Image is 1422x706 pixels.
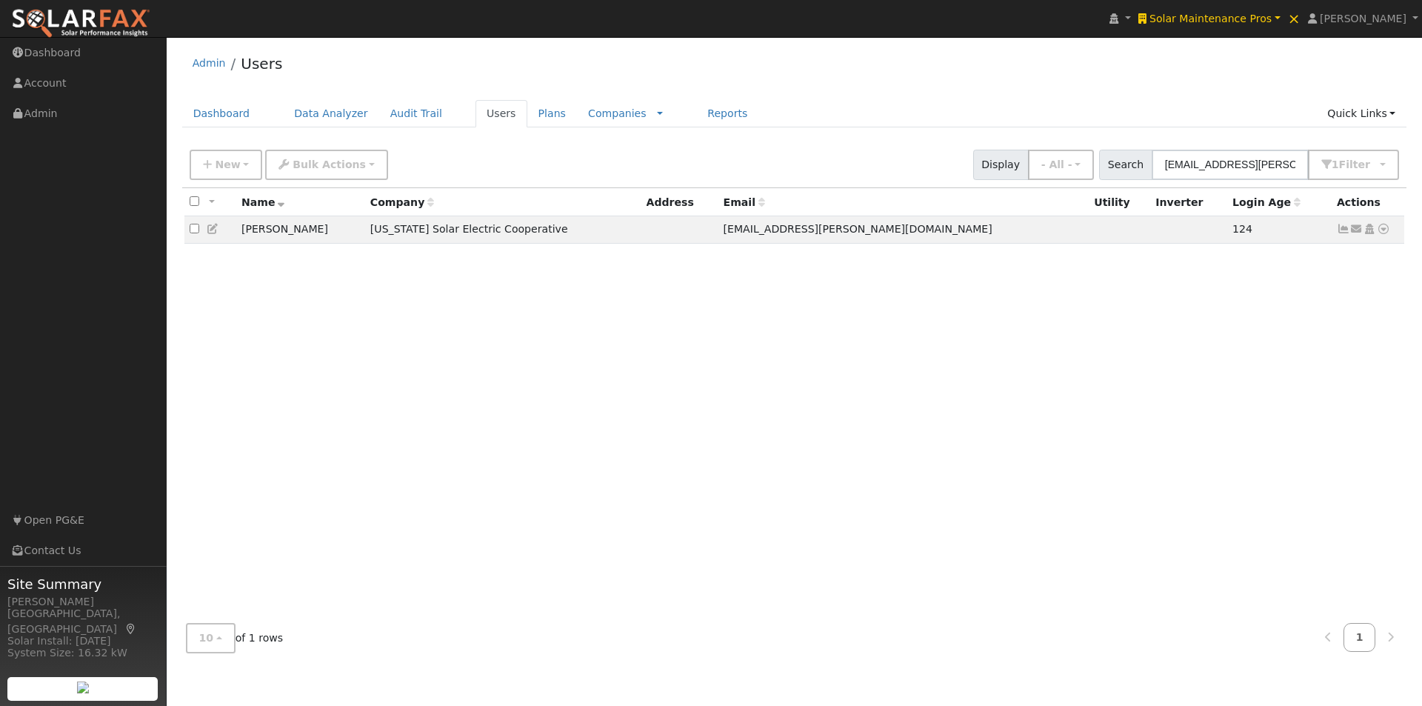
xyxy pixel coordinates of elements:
[283,100,379,127] a: Data Analyzer
[77,682,89,693] img: retrieve
[1320,13,1406,24] span: [PERSON_NAME]
[207,223,220,235] a: Edit User
[1232,223,1252,235] span: 05/16/2025 7:20:25 AM
[293,159,366,170] span: Bulk Actions
[1094,195,1145,210] div: Utility
[1308,150,1400,180] button: 1Filter
[370,196,434,208] span: Company name
[647,195,713,210] div: Address
[527,100,577,127] a: Plans
[7,633,158,649] div: Solar Install: [DATE]
[186,623,284,653] span: of 1 rows
[7,645,158,661] div: System Size: 16.32 kW
[241,196,285,208] span: Name
[1363,223,1376,235] a: Login As
[124,623,138,635] a: Map
[1288,10,1301,27] span: ×
[236,216,365,244] td: [PERSON_NAME]
[182,100,261,127] a: Dashboard
[973,150,1029,180] span: Display
[215,159,240,170] span: New
[379,100,453,127] a: Audit Trail
[1152,150,1309,180] input: Search
[1149,13,1272,24] span: Solar Maintenance Pros
[186,623,236,653] button: 10
[7,574,158,594] span: Site Summary
[1377,222,1390,237] a: Other actions
[7,594,158,610] div: [PERSON_NAME]
[475,100,527,127] a: Users
[1339,159,1378,170] span: Filter
[190,150,263,180] button: New
[1337,195,1399,210] div: Actions
[365,216,641,244] td: [US_STATE] Solar Electric Cooperative
[1099,150,1152,180] span: Search
[588,107,647,119] a: Companies
[1337,223,1350,235] a: Not connected
[7,606,158,637] div: [GEOGRAPHIC_DATA], [GEOGRAPHIC_DATA]
[265,150,387,180] button: Bulk Actions
[724,196,765,208] span: Email
[199,632,214,644] span: 10
[696,100,758,127] a: Reports
[11,8,150,39] img: SolarFax
[241,55,282,73] a: Users
[1232,196,1301,208] span: Days since last login
[193,57,226,69] a: Admin
[1155,195,1222,210] div: Inverter
[1343,623,1376,652] a: 1
[1350,222,1363,237] a: miles.j.young@gmail.com
[724,223,992,235] span: [EMAIL_ADDRESS][PERSON_NAME][DOMAIN_NAME]
[1028,150,1095,180] button: - All -
[1316,100,1406,127] a: Quick Links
